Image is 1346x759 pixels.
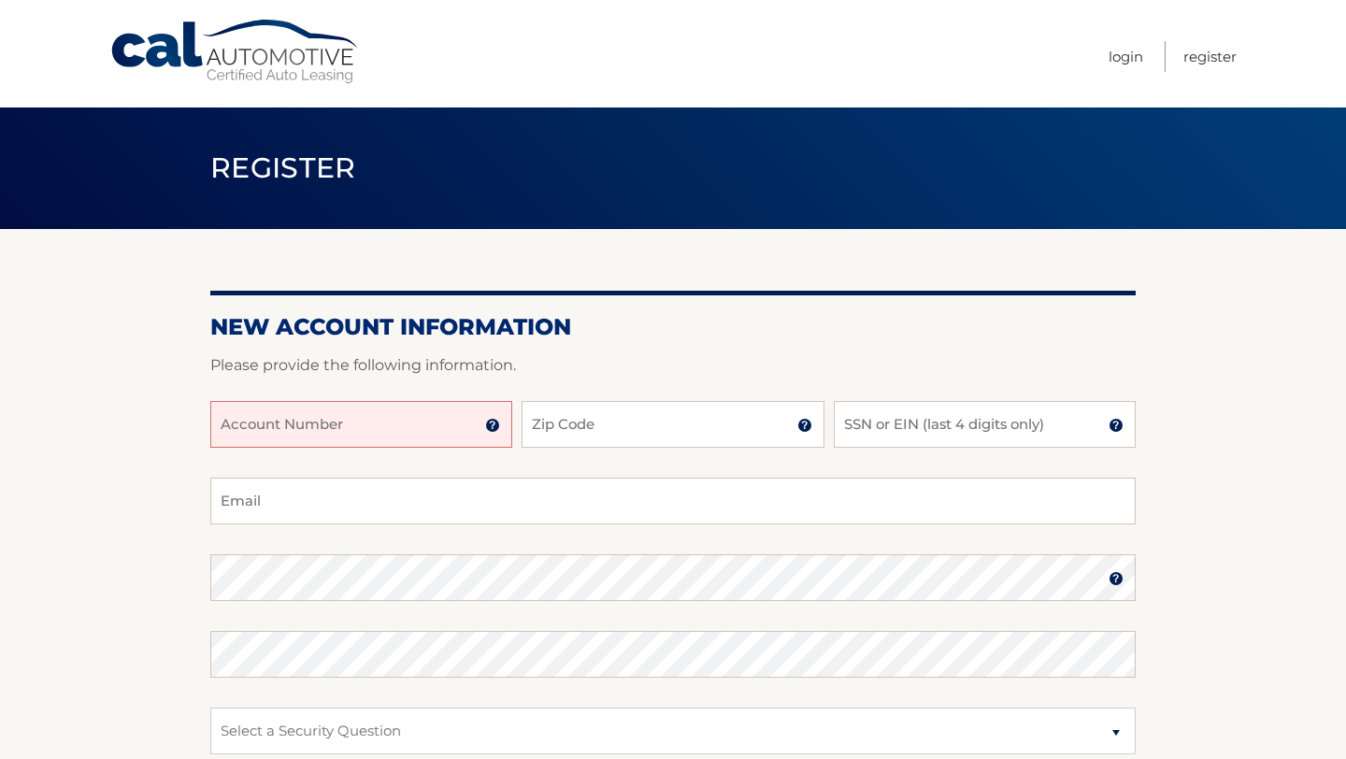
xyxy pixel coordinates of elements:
img: tooltip.svg [797,418,812,433]
input: SSN or EIN (last 4 digits only) [834,401,1136,448]
a: Register [1183,41,1237,72]
input: Zip Code [522,401,823,448]
input: Email [210,478,1136,524]
img: tooltip.svg [1109,571,1124,586]
img: tooltip.svg [485,418,500,433]
input: Account Number [210,401,512,448]
img: tooltip.svg [1109,418,1124,433]
p: Please provide the following information. [210,352,1136,379]
span: Register [210,150,356,185]
a: Login [1109,41,1143,72]
h2: New Account Information [210,313,1136,341]
a: Cal Automotive [109,19,362,85]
